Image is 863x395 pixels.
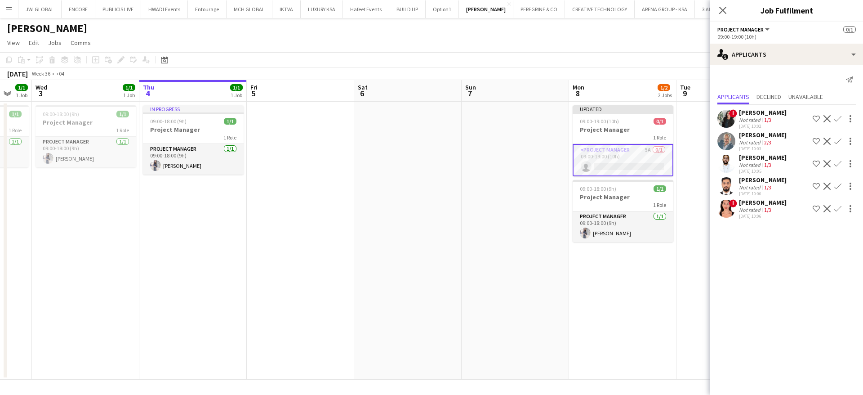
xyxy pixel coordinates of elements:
button: 3 AM DIGITAL [695,0,740,18]
span: 3 [34,88,47,99]
div: Not rated [739,117,762,123]
a: Comms [67,37,94,49]
button: JWI GLOBAL [18,0,62,18]
div: +04 [56,70,64,77]
div: In progress [143,105,244,112]
div: [DATE] [7,69,28,78]
button: MCH GLOBAL [227,0,272,18]
div: [DATE] 10:05 [739,168,787,174]
div: [PERSON_NAME] [739,153,787,162]
div: Updated [573,105,673,112]
span: 0/1 [654,118,666,125]
div: [DATE] 10:06 [739,213,787,219]
button: CREATIVE TECHNOLOGY [565,0,635,18]
app-job-card: 09:00-18:00 (9h)1/1Project Manager1 RoleProject Manager1/109:00-18:00 (9h)[PERSON_NAME] [573,180,673,242]
h3: Project Manager [573,126,673,134]
button: PEREGRINE & CO [513,0,565,18]
button: Project Manager [717,26,771,33]
a: Jobs [44,37,65,49]
div: [PERSON_NAME] [739,131,787,139]
span: Thu [143,83,154,91]
div: [PERSON_NAME] [739,176,787,184]
button: ARENA GROUP - KSA [635,0,695,18]
div: 09:00-19:00 (10h) [717,33,856,40]
span: Edit [29,39,39,47]
span: Comms [71,39,91,47]
span: 0/1 [843,26,856,33]
div: [DATE] 10:06 [739,191,787,197]
button: Entourage [188,0,227,18]
button: HWADI Events [141,0,188,18]
app-skills-label: 2/3 [764,139,771,146]
span: Wed [36,83,47,91]
h3: Job Fulfilment [710,4,863,16]
app-job-card: In progress09:00-18:00 (9h)1/1Project Manager1 RoleProject Manager1/109:00-18:00 (9h)[PERSON_NAME] [143,105,244,175]
app-card-role: Project Manager1/109:00-18:00 (9h)[PERSON_NAME] [143,144,244,175]
h3: Project Manager [573,193,673,201]
a: Edit [25,37,43,49]
span: ! [729,199,737,207]
div: Applicants [710,44,863,65]
button: Option1 [426,0,459,18]
span: 1 Role [116,127,129,134]
a: View [4,37,23,49]
span: 1/1 [224,118,236,125]
span: View [7,39,20,47]
div: Not rated [739,162,762,168]
div: [DATE] 10:03 [739,146,787,152]
span: Week 36 [30,70,52,77]
span: 9 [679,88,690,99]
app-skills-label: 1/3 [764,184,771,191]
div: [DATE] 10:02 [739,123,787,129]
button: Hafeet Events [343,0,389,18]
span: 1/2 [658,84,670,91]
span: Tue [680,83,690,91]
span: Mon [573,83,584,91]
button: LUXURY KSA [301,0,343,18]
span: 09:00-18:00 (9h) [580,185,616,192]
div: 1 Job [123,92,135,99]
span: Sun [465,83,476,91]
app-card-role: Project Manager1/109:00-18:00 (9h)[PERSON_NAME] [36,137,136,167]
span: Project Manager [717,26,764,33]
button: [PERSON_NAME] [459,0,513,18]
span: 1 Role [9,127,22,134]
button: PUBLICIS LIVE [95,0,141,18]
span: 6 [356,88,368,99]
span: Fri [250,83,258,91]
h3: Project Manager [143,126,244,134]
div: Not rated [739,139,762,146]
div: 1 Job [231,92,242,99]
span: 4 [142,88,154,99]
span: 1/1 [15,84,28,91]
span: ! [729,109,737,117]
h3: Project Manager [36,118,136,126]
span: 09:00-18:00 (9h) [43,111,79,117]
app-skills-label: 1/3 [764,206,771,213]
div: [PERSON_NAME] [739,108,787,117]
span: Declined [756,94,781,100]
div: 2 Jobs [658,92,672,99]
span: 09:00-19:00 (10h) [580,118,619,125]
div: 1 Job [16,92,27,99]
span: 1/1 [9,111,22,117]
div: [PERSON_NAME] [739,198,787,206]
span: Sat [358,83,368,91]
span: Jobs [48,39,62,47]
span: 5 [249,88,258,99]
button: BUILD UP [389,0,426,18]
span: Unavailable [788,94,823,100]
span: 1/1 [116,111,129,117]
button: IKTVA [272,0,301,18]
span: 1/1 [654,185,666,192]
app-card-role: Project Manager1/109:00-18:00 (9h)[PERSON_NAME] [573,211,673,242]
span: 1 Role [653,134,666,141]
span: 09:00-18:00 (9h) [150,118,187,125]
span: 8 [571,88,584,99]
app-job-card: Updated09:00-19:00 (10h)0/1Project Manager1 RoleProject Manager5A0/109:00-19:00 (10h) [573,105,673,176]
h1: [PERSON_NAME] [7,22,87,35]
span: 1/1 [230,84,243,91]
